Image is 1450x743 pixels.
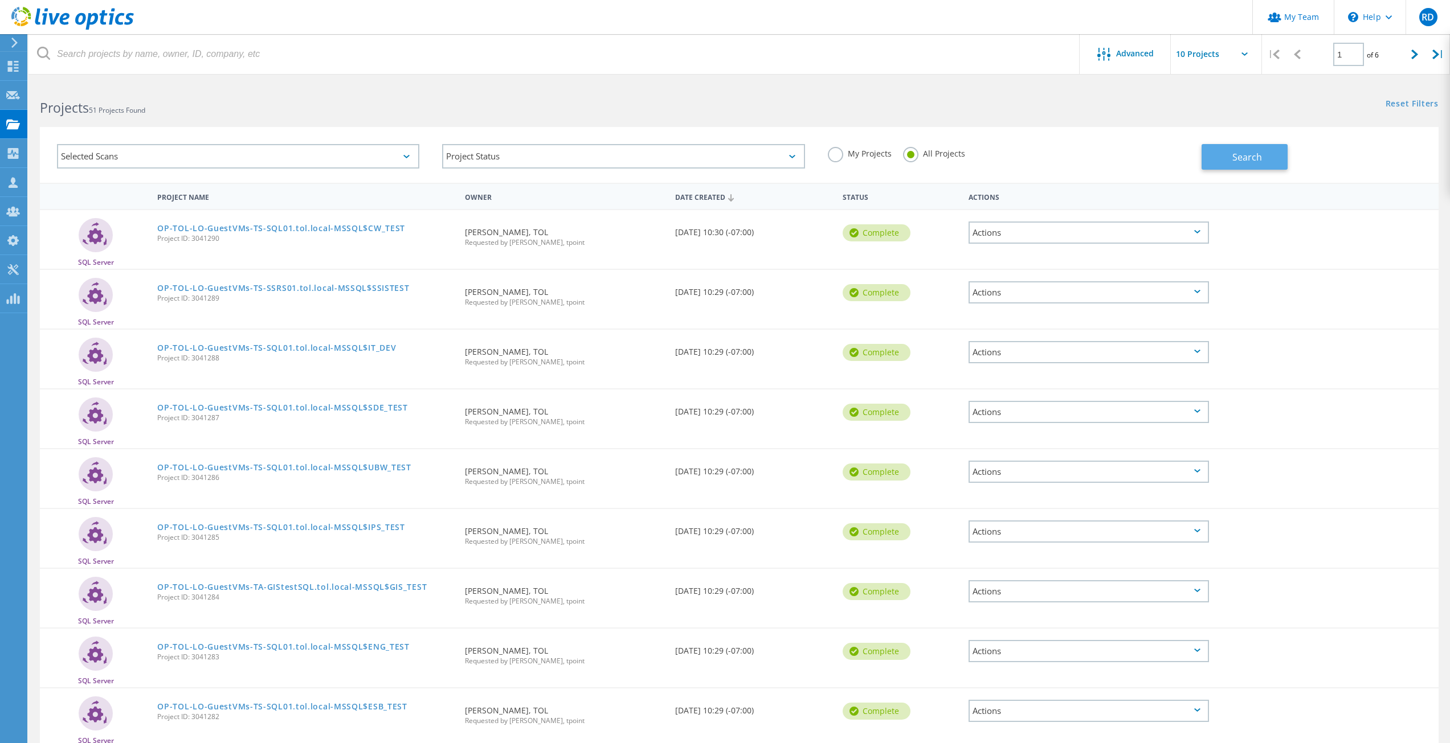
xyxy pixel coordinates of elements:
[828,147,892,158] label: My Projects
[465,478,663,485] span: Requested by [PERSON_NAME], tpoint
[1202,144,1288,170] button: Search
[157,224,405,232] a: OP-TOL-LO-GuestVMs-TS-SQL01.tol.local-MSSQL$CW_TEST
[157,295,454,302] span: Project ID: 3041289
[11,24,134,32] a: Live Optics Dashboard
[157,654,454,660] span: Project ID: 3041283
[78,379,114,385] span: SQL Server
[669,330,838,367] div: [DATE] 10:29 (-07:00)
[157,284,409,292] a: OP-TOL-LO-GuestVMs-TS-SSRS01.tol.local-MSSQL$SSISTEST
[903,147,965,158] label: All Projects
[669,389,838,427] div: [DATE] 10:29 (-07:00)
[78,678,114,684] span: SQL Server
[157,414,454,421] span: Project ID: 3041287
[1386,100,1439,109] a: Reset Filters
[459,629,669,676] div: [PERSON_NAME], TOL
[157,355,454,362] span: Project ID: 3041288
[442,144,804,169] div: Project Status
[459,569,669,616] div: [PERSON_NAME], TOL
[1262,34,1285,75] div: |
[465,418,663,425] span: Requested by [PERSON_NAME], tpoint
[669,186,838,207] div: Date Created
[157,594,454,601] span: Project ID: 3041284
[1427,34,1450,75] div: |
[459,449,669,496] div: [PERSON_NAME], TOL
[669,210,838,248] div: [DATE] 10:30 (-07:00)
[969,221,1209,244] div: Actions
[157,235,454,242] span: Project ID: 3041290
[157,583,427,591] a: OP-TOL-LO-GuestVMs-TA-GIStestSQL.tol.local-MSSQL$GIS_TEST
[969,281,1209,303] div: Actions
[837,186,963,207] div: Status
[465,538,663,545] span: Requested by [PERSON_NAME], tpoint
[843,224,910,241] div: Complete
[669,688,838,726] div: [DATE] 10:29 (-07:00)
[459,330,669,377] div: [PERSON_NAME], TOL
[152,186,459,207] div: Project Name
[969,700,1209,722] div: Actions
[157,534,454,541] span: Project ID: 3041285
[969,341,1209,363] div: Actions
[89,105,145,115] span: 51 Projects Found
[1422,13,1434,22] span: RD
[969,520,1209,543] div: Actions
[669,569,838,606] div: [DATE] 10:29 (-07:00)
[843,643,910,660] div: Complete
[465,359,663,366] span: Requested by [PERSON_NAME], tpoint
[78,558,114,565] span: SQL Server
[459,270,669,317] div: [PERSON_NAME], TOL
[969,461,1209,483] div: Actions
[28,34,1080,74] input: Search projects by name, owner, ID, company, etc
[157,344,396,352] a: OP-TOL-LO-GuestVMs-TS-SQL01.tol.local-MSSQL$IT_DEV
[78,438,114,445] span: SQL Server
[1367,50,1379,60] span: of 6
[465,299,663,306] span: Requested by [PERSON_NAME], tpoint
[157,463,411,471] a: OP-TOL-LO-GuestVMs-TS-SQL01.tol.local-MSSQL$UBW_TEST
[459,389,669,437] div: [PERSON_NAME], TOL
[669,509,838,547] div: [DATE] 10:29 (-07:00)
[465,239,663,246] span: Requested by [PERSON_NAME], tpoint
[669,629,838,666] div: [DATE] 10:29 (-07:00)
[78,319,114,326] span: SQL Server
[969,580,1209,602] div: Actions
[57,144,419,169] div: Selected Scans
[1232,151,1262,163] span: Search
[78,618,114,625] span: SQL Server
[157,404,407,412] a: OP-TOL-LO-GuestVMs-TS-SQL01.tol.local-MSSQL$SDE_TEST
[157,713,454,720] span: Project ID: 3041282
[843,404,910,421] div: Complete
[157,523,405,531] a: OP-TOL-LO-GuestVMs-TS-SQL01.tol.local-MSSQL$IPS_TEST
[157,474,454,481] span: Project ID: 3041286
[459,210,669,257] div: [PERSON_NAME], TOL
[465,717,663,724] span: Requested by [PERSON_NAME], tpoint
[78,498,114,505] span: SQL Server
[459,688,669,736] div: [PERSON_NAME], TOL
[669,270,838,307] div: [DATE] 10:29 (-07:00)
[1116,50,1154,58] span: Advanced
[669,449,838,487] div: [DATE] 10:29 (-07:00)
[843,583,910,600] div: Complete
[843,344,910,361] div: Complete
[969,640,1209,662] div: Actions
[969,401,1209,423] div: Actions
[843,703,910,720] div: Complete
[1348,12,1358,22] svg: \n
[157,643,409,651] a: OP-TOL-LO-GuestVMs-TS-SQL01.tol.local-MSSQL$ENG_TEST
[78,259,114,266] span: SQL Server
[843,523,910,540] div: Complete
[465,658,663,664] span: Requested by [PERSON_NAME], tpoint
[465,598,663,605] span: Requested by [PERSON_NAME], tpoint
[157,703,407,711] a: OP-TOL-LO-GuestVMs-TS-SQL01.tol.local-MSSQL$ESB_TEST
[459,509,669,556] div: [PERSON_NAME], TOL
[843,284,910,301] div: Complete
[843,463,910,481] div: Complete
[459,186,669,207] div: Owner
[963,186,1215,207] div: Actions
[40,98,89,117] b: Projects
